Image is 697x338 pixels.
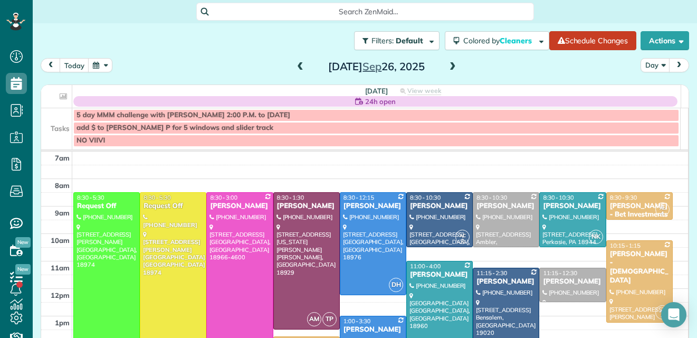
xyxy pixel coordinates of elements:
[365,96,396,107] span: 24h open
[609,202,670,220] div: [PERSON_NAME] - Bet Investments
[396,36,424,45] span: Default
[410,194,441,201] span: 8:30 - 10:30
[51,236,70,245] span: 10am
[55,209,70,217] span: 9am
[77,136,105,145] span: NO VIIVI
[15,237,31,248] span: New
[322,312,337,326] span: TP
[609,250,670,286] div: [PERSON_NAME] - [DEMOGRAPHIC_DATA]
[143,202,203,211] div: Request Off
[543,194,574,201] span: 8:30 - 10:30
[476,269,507,277] span: 11:15 - 2:30
[365,87,388,95] span: [DATE]
[389,278,403,292] span: DH
[456,236,469,246] small: 2
[476,194,507,201] span: 8:30 - 10:30
[549,31,636,50] a: Schedule Changes
[445,31,549,50] button: Colored byCleaners
[543,269,577,277] span: 11:15 - 12:30
[277,194,304,201] span: 8:30 - 1:30
[209,202,270,211] div: [PERSON_NAME]
[77,202,137,211] div: Request Off
[210,194,237,201] span: 8:30 - 3:00
[542,202,603,211] div: [PERSON_NAME]
[410,262,441,270] span: 11:00 - 4:00
[407,87,441,95] span: View week
[354,31,440,50] button: Filters: Default
[641,58,670,72] button: Day
[276,202,337,211] div: [PERSON_NAME]
[409,270,470,279] div: [PERSON_NAME]
[51,264,70,272] span: 11am
[41,58,61,72] button: prev
[371,36,394,45] span: Filters:
[343,325,403,334] div: [PERSON_NAME]
[144,194,171,201] span: 8:30 - 5:30
[55,318,70,327] span: 1pm
[589,230,603,244] span: NK
[661,302,686,327] div: Open Intercom Messenger
[610,194,637,201] span: 8:30 - 9:30
[656,312,669,322] small: 4
[77,194,104,201] span: 8:30 - 5:30
[476,202,536,211] div: [PERSON_NAME]
[656,209,669,219] small: 4
[463,36,536,45] span: Colored by
[307,312,321,326] span: AM
[77,111,290,119] span: 5 day MMM challenge with [PERSON_NAME] 2:00 P.M. to [DATE]
[409,202,470,211] div: [PERSON_NAME]
[660,205,665,211] span: AL
[669,58,689,72] button: next
[77,124,273,132] span: add $ to [PERSON_NAME] P for 5 windows and slider track
[641,31,689,50] button: Actions
[362,60,381,73] span: Sep
[15,264,31,275] span: New
[343,202,403,211] div: [PERSON_NAME]
[60,58,89,72] button: today
[55,181,70,190] span: 8am
[55,154,70,162] span: 7am
[349,31,440,50] a: Filters: Default
[343,194,374,201] span: 8:30 - 12:15
[476,277,536,286] div: [PERSON_NAME]
[610,242,641,249] span: 10:15 - 1:15
[343,317,371,325] span: 1:00 - 3:30
[51,291,70,299] span: 12pm
[310,61,442,72] h2: [DATE] 26, 2025
[542,277,603,286] div: [PERSON_NAME]
[460,232,466,238] span: AC
[500,36,533,45] span: Cleaners
[660,308,665,314] span: AL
